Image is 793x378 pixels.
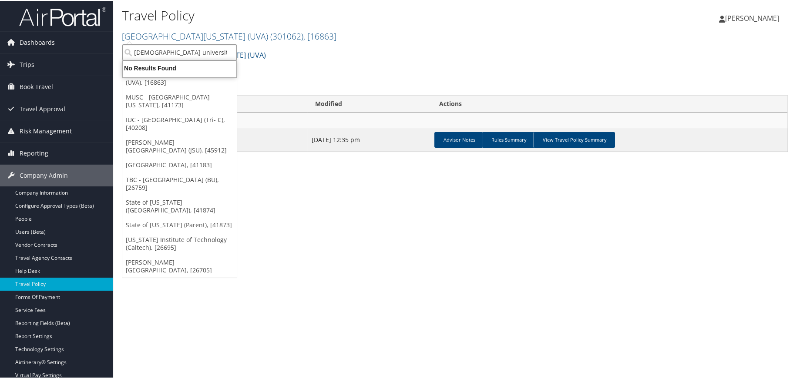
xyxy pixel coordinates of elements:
[122,66,237,89] a: [GEOGRAPHIC_DATA][US_STATE] (UVA), [16863]
[122,43,237,60] input: Search Accounts
[482,131,535,147] a: Rules Summary
[20,75,53,97] span: Book Travel
[434,131,484,147] a: Advisor Notes
[20,164,68,186] span: Company Admin
[533,131,615,147] a: View Travel Policy Summary
[303,30,336,41] span: , [ 16863 ]
[719,4,788,30] a: [PERSON_NAME]
[270,30,303,41] span: ( 301062 )
[725,13,779,22] span: [PERSON_NAME]
[122,6,566,24] h1: Travel Policy
[122,89,237,112] a: MUSC - [GEOGRAPHIC_DATA][US_STATE], [41173]
[20,97,65,119] span: Travel Approval
[122,194,237,217] a: State of [US_STATE] ([GEOGRAPHIC_DATA]), [41874]
[122,217,237,232] a: State of [US_STATE] (Parent), [41873]
[431,95,787,112] th: Actions
[307,95,431,112] th: Modified: activate to sort column ascending
[122,254,237,277] a: [PERSON_NAME][GEOGRAPHIC_DATA], [26705]
[122,112,237,134] a: IUC - [GEOGRAPHIC_DATA] (Tri- C), [40208]
[20,119,72,141] span: Risk Management
[122,172,237,194] a: TBC - [GEOGRAPHIC_DATA] (BU), [26759]
[122,134,237,157] a: [PERSON_NAME][GEOGRAPHIC_DATA] (JSU), [45912]
[122,157,237,172] a: [GEOGRAPHIC_DATA], [41183]
[20,31,55,53] span: Dashboards
[307,127,431,151] td: [DATE] 12:35 pm
[20,142,48,163] span: Reporting
[122,112,787,127] td: [GEOGRAPHIC_DATA][US_STATE] (UVA)
[20,53,34,75] span: Trips
[118,63,242,71] div: No Results Found
[19,6,106,26] img: airportal-logo.png
[122,30,336,41] a: [GEOGRAPHIC_DATA][US_STATE] (UVA)
[122,232,237,254] a: [US_STATE] Institute of Technology (Caltech), [26695]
